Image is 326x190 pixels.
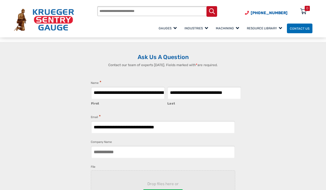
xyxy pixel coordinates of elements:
span: Drop files here or [101,181,225,187]
label: File [91,165,95,169]
label: Last [167,100,242,106]
span: Industries [184,26,208,30]
label: First [91,100,165,106]
legend: Name [91,80,101,85]
a: Resource Library [244,23,287,34]
span: Contact Us [290,26,310,30]
a: Phone Number (920) 434-8860 [245,10,288,16]
a: Gauges [156,23,182,34]
label: Email [91,114,101,120]
img: Krueger Sentry Gauge [14,9,74,31]
div: 0 [306,6,308,11]
a: Contact Us [287,24,312,34]
h2: Ask Us A Question [14,54,312,61]
span: Gauges [159,26,177,30]
a: Machining [213,23,244,34]
span: Machining [216,26,239,30]
a: Industries [182,23,213,34]
span: [PHONE_NUMBER] [251,11,288,15]
span: Resource Library [247,26,282,30]
label: Company Name [91,140,112,145]
p: Contact our team of experts [DATE]. Fields marked with are required. [84,63,242,68]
